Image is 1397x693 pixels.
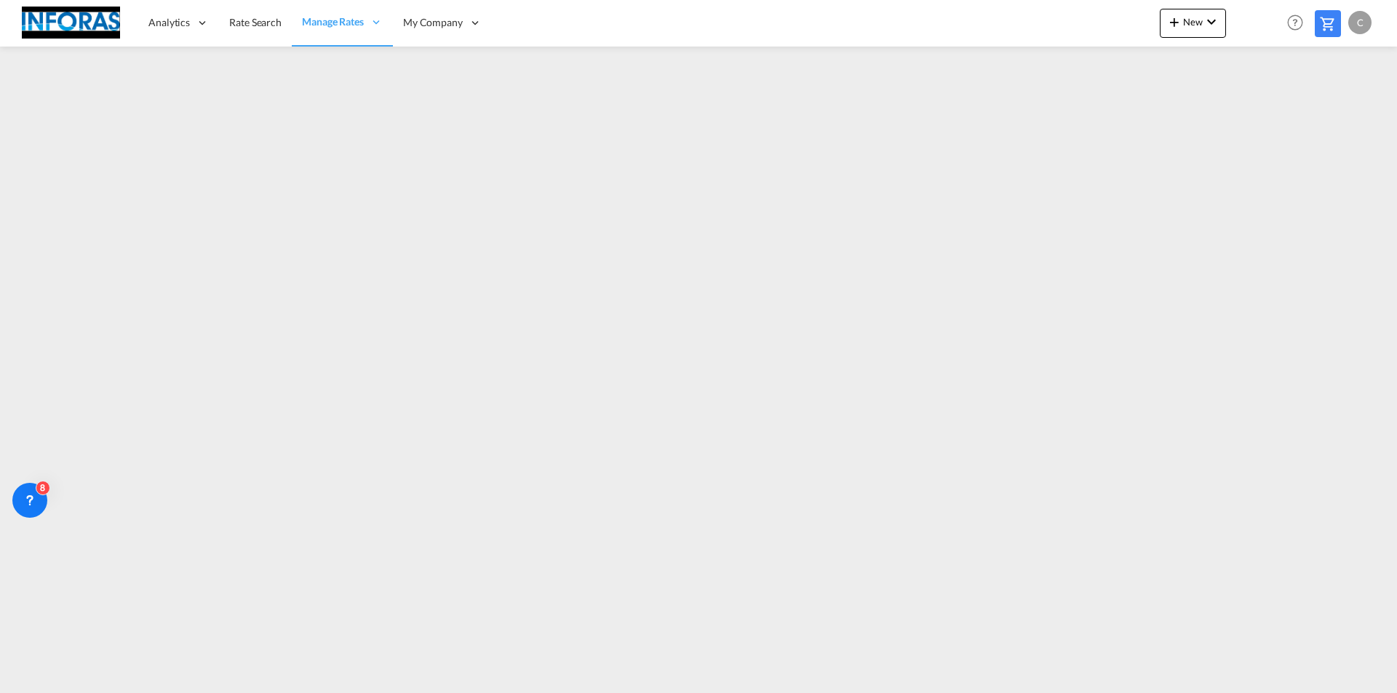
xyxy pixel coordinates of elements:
[1348,11,1372,34] div: C
[1283,10,1315,36] div: Help
[1203,13,1220,31] md-icon: icon-chevron-down
[1160,9,1226,38] button: icon-plus 400-fgNewicon-chevron-down
[403,15,463,30] span: My Company
[302,15,364,29] span: Manage Rates
[229,16,282,28] span: Rate Search
[1283,10,1308,35] span: Help
[1166,16,1220,28] span: New
[1166,13,1183,31] md-icon: icon-plus 400-fg
[148,15,190,30] span: Analytics
[22,7,120,39] img: eff75c7098ee11eeb65dd1c63e392380.jpg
